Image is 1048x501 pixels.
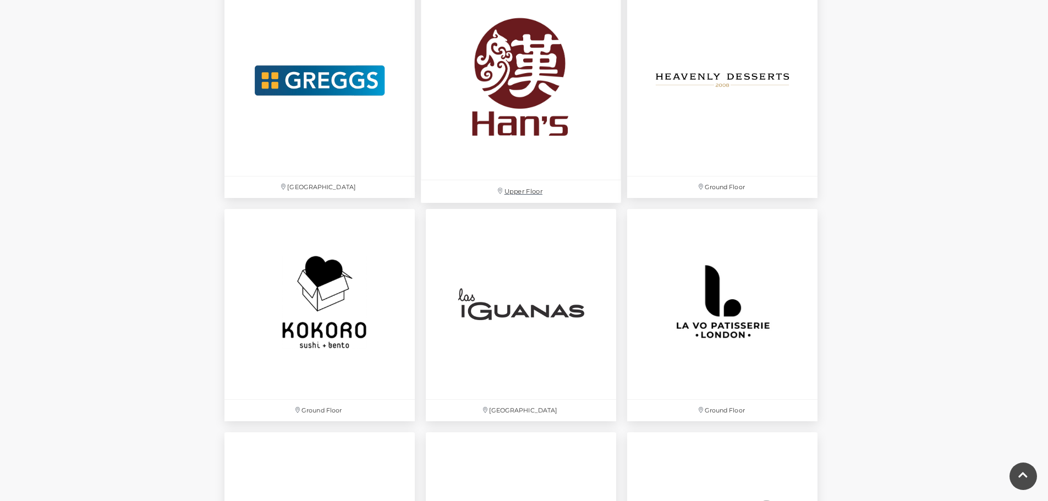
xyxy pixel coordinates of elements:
a: [GEOGRAPHIC_DATA] [420,203,622,427]
p: [GEOGRAPHIC_DATA] [426,400,616,421]
p: Ground Floor [627,177,817,198]
p: [GEOGRAPHIC_DATA] [224,177,415,198]
p: Upper Floor [421,180,621,203]
p: Ground Floor [224,400,415,421]
a: Ground Floor [622,203,823,427]
a: Ground Floor [219,203,420,427]
p: Ground Floor [627,400,817,421]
